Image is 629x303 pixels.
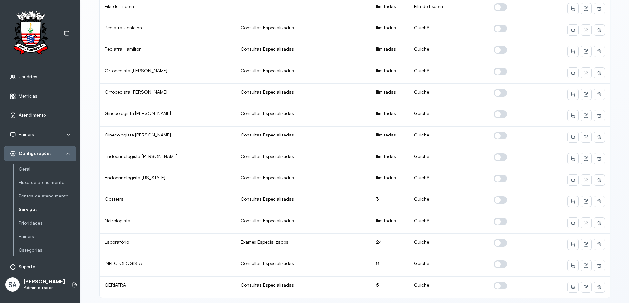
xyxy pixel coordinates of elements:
div: Exames Especializados [241,239,366,245]
td: Guichê [409,62,489,84]
a: Categorias [19,246,76,254]
td: 8 [371,255,409,277]
div: Consultas Especializadas [241,175,366,181]
a: Usuários [10,74,71,80]
td: Ilimitadas [371,105,409,127]
td: Ginecologista [PERSON_NAME] [100,127,235,148]
a: Geral [19,165,76,173]
a: Fluxo de atendimento [19,180,76,185]
td: Obstetra [100,191,235,212]
a: Prioridades [19,219,76,227]
td: Guichê [409,255,489,277]
td: Nefrologista [100,212,235,234]
div: Consultas Especializadas [241,153,366,159]
td: Pediatra Ubaldina [100,19,235,41]
td: Ilimitadas [371,41,409,62]
div: Consultas Especializadas [241,218,366,224]
td: Pediatra Hamilton [100,41,235,62]
td: Laboratório [100,234,235,255]
td: Ilimitadas [371,212,409,234]
div: Consultas Especializadas [241,46,366,52]
td: INFECTOLOGISTA [100,255,235,277]
td: Endocrinologista [US_STATE] [100,169,235,191]
img: Logotipo do estabelecimento [7,11,54,56]
td: Guichê [409,41,489,62]
span: Usuários [19,74,37,80]
span: Atendimento [19,112,46,118]
a: Geral [19,167,76,172]
td: Ginecologista [PERSON_NAME] [100,105,235,127]
td: Ilimitadas [371,19,409,41]
a: Painéis [19,232,76,241]
td: Ilimitadas [371,62,409,84]
td: Guichê [409,212,489,234]
a: Métricas [10,93,71,100]
div: - [241,3,366,9]
td: Ilimitadas [371,84,409,105]
p: Administrador [24,285,65,290]
div: Consultas Especializadas [241,260,366,266]
a: Prioridades [19,220,76,226]
td: Guichê [409,127,489,148]
td: Guichê [409,191,489,212]
p: [PERSON_NAME] [24,279,65,285]
td: Ilimitadas [371,127,409,148]
a: Fluxo de atendimento [19,178,76,187]
span: Painéis [19,132,34,137]
td: Guichê [409,19,489,41]
td: Ortopedista [PERSON_NAME] [100,62,235,84]
a: Painéis [19,234,76,239]
div: Consultas Especializadas [241,132,366,138]
td: Ilimitadas [371,169,409,191]
span: Configurações [19,151,52,156]
a: Pontos de atendimento [19,192,76,200]
a: Categorias [19,247,76,253]
td: Guichê [409,148,489,169]
div: Consultas Especializadas [241,25,366,31]
a: Pontos de atendimento [19,193,76,199]
td: GERIATRA [100,277,235,298]
td: Guichê [409,169,489,191]
div: Consultas Especializadas [241,68,366,74]
td: Guichê [409,105,489,127]
span: Métricas [19,93,37,99]
div: Consultas Especializadas [241,196,366,202]
div: Consultas Especializadas [241,110,366,116]
td: 5 [371,277,409,298]
td: 3 [371,191,409,212]
a: Serviços [19,207,76,212]
span: Suporte [19,264,35,270]
td: Guichê [409,234,489,255]
td: Endocrinologista [PERSON_NAME] [100,148,235,169]
div: Consultas Especializadas [241,282,366,288]
td: 24 [371,234,409,255]
td: Guichê [409,84,489,105]
td: Ortopedista [PERSON_NAME] [100,84,235,105]
a: Serviços [19,205,76,214]
a: Atendimento [10,112,71,119]
div: Consultas Especializadas [241,89,366,95]
td: Guichê [409,277,489,298]
td: Ilimitadas [371,148,409,169]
